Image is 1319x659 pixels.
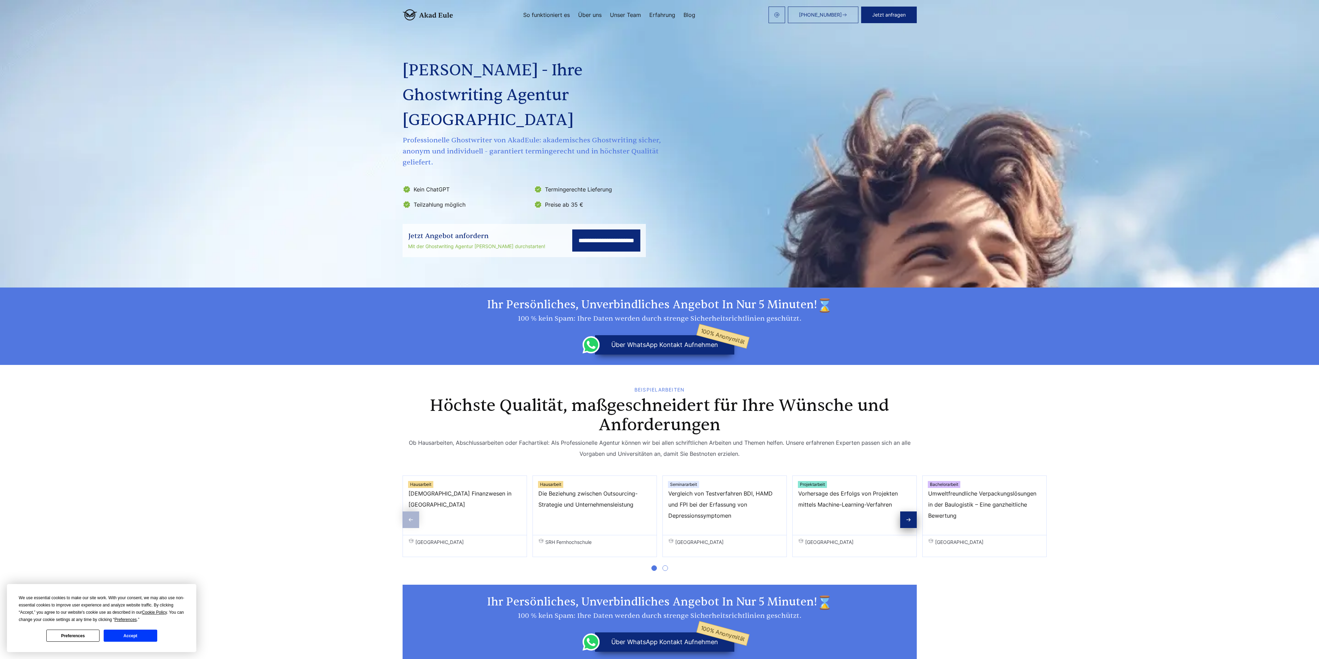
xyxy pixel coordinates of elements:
button: Preferences [46,630,100,642]
span: Vergleich von Testverfahren BDI, HAMD und FPI bei der Erfassung von Depressionssymptomen [668,488,781,521]
span: Professionelle Ghostwriter von AkadEule: akademisches Ghostwriting sicher, anonym und individuell... [403,135,662,168]
div: 100 % kein Spam: Ihre Daten werden durch strenge Sicherheitsrichtlinien geschützt. [403,313,917,324]
a: Über uns [578,12,602,18]
span: [PHONE_NUMBER] [799,12,842,18]
div: 2 / 5 [533,476,657,557]
h2: Ihr persönliches, unverbindliches Angebot in nur 5 Minuten! [403,298,917,313]
button: über WhatsApp Kontakt aufnehmen100% Anonymität [595,632,734,652]
span: Vorhersage des Erfolgs von Projekten mittels Machine-Learning-Verfahren [798,488,911,521]
span: Go to slide 1 [651,565,657,571]
div: 100 % kein Spam: Ihre Daten werden durch strenge Sicherheitsrichtlinien geschützt. [411,610,908,621]
div: Ob Hausarbeiten, Abschlussarbeiten oder Fachartikel: Als Professionelle Agentur können wir bei al... [403,437,917,459]
div: Next slide [900,511,917,528]
div: 5 / 5 [922,476,1047,557]
div: Projektarbeit [798,481,827,488]
div: Hausarbeit [408,481,433,488]
a: So funktioniert es [523,12,570,18]
img: logo [403,9,453,20]
div: BEISPIELARBEITEN [403,387,917,393]
span: Umweltfreundliche Verpackungslösungen in der Baulogistik – Eine ganzheitliche Bewertung [928,488,1041,521]
span: Die Beziehung zwischen Outsourcing-Strategie und Unternehmensleistung [538,488,651,521]
button: Accept [104,630,157,642]
div: 4 / 5 [792,476,917,557]
span: SRH Fernhochschule [538,538,651,546]
a: [PHONE_NUMBER] [788,7,858,23]
div: Bachelorarbeit [928,481,960,488]
h1: [PERSON_NAME] - Ihre Ghostwriting Agentur [GEOGRAPHIC_DATA] [403,58,662,133]
div: Seminararbeit [668,481,699,488]
div: Jetzt Angebot anfordern [408,230,545,242]
img: time [817,595,832,610]
span: [DEMOGRAPHIC_DATA] Finanzwesen in [GEOGRAPHIC_DATA] [408,488,521,521]
span: [GEOGRAPHIC_DATA] [928,538,1041,546]
span: 100% Anonymität [697,324,750,349]
img: time [817,298,832,313]
div: 1 / 5 [403,476,527,557]
button: Jetzt anfragen [861,7,917,23]
li: Teilzahlung möglich [403,199,530,210]
h2: Ihr persönliches, unverbindliches Angebot in nur 5 Minuten! [411,595,908,610]
li: Termingerechte Lieferung [534,184,661,195]
a: Unser Team [610,12,641,18]
span: 100% Anonymität [697,621,750,646]
a: Blog [684,12,695,18]
li: Kein ChatGPT [403,184,530,195]
span: Go to slide 2 [662,565,668,571]
span: Preferences [114,617,137,622]
div: 3 / 5 [662,476,787,557]
a: Erfahrung [649,12,675,18]
img: email [774,12,780,18]
span: [GEOGRAPHIC_DATA] [408,538,521,546]
div: We use essential cookies to make our site work. With your consent, we may also use non-essential ... [19,594,185,623]
span: [GEOGRAPHIC_DATA] [798,538,911,546]
span: [GEOGRAPHIC_DATA] [668,538,781,546]
div: Mit der Ghostwriting Agentur [PERSON_NAME] durchstarten! [408,242,545,251]
h2: Höchste Qualität, maßgeschneidert für Ihre Wünsche und Anforderungen [415,396,904,435]
div: Hausarbeit [538,481,563,488]
span: Cookie Policy [142,610,167,615]
li: Preise ab 35 € [534,199,661,210]
button: über WhatsApp Kontakt aufnehmen100% Anonymität [595,335,734,355]
div: Cookie Consent Prompt [7,584,196,652]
